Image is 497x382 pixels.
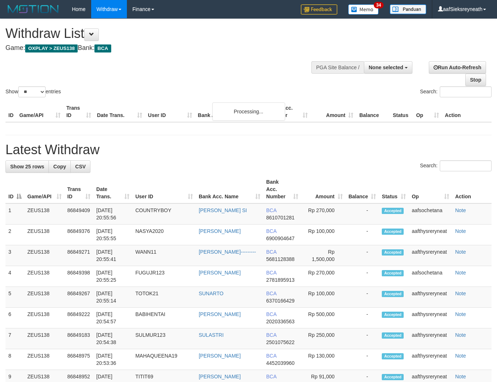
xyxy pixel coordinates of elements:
img: MOTION_logo.png [5,4,61,15]
span: Accepted [382,374,404,380]
th: ID [5,101,16,122]
a: Note [455,374,466,379]
span: BCA [266,332,276,338]
th: Trans ID: activate to sort column ascending [65,175,94,203]
td: ZEUS138 [24,308,65,328]
span: Copy 6370166429 to clipboard [266,298,295,304]
td: 8 [5,349,24,370]
a: Note [455,311,466,317]
td: - [346,203,379,225]
span: CSV [75,164,86,169]
td: 7 [5,328,24,349]
a: Note [455,291,466,296]
td: [DATE] 20:55:25 [93,266,132,287]
h1: Withdraw List [5,26,324,41]
td: - [346,245,379,266]
span: Accepted [382,229,404,235]
span: Copy 2020336563 to clipboard [266,319,295,324]
td: ZEUS138 [24,245,65,266]
span: Accepted [382,312,404,318]
td: 2 [5,225,24,245]
th: User ID [145,101,195,122]
td: 86849222 [65,308,94,328]
a: Stop [465,74,486,86]
input: Search: [440,160,492,171]
div: Processing... [212,102,285,121]
td: aafthysreryneat [409,225,452,245]
h4: Game: Bank: [5,44,324,52]
th: Date Trans.: activate to sort column ascending [93,175,132,203]
span: Copy 8610701281 to clipboard [266,215,295,221]
th: Op: activate to sort column ascending [409,175,452,203]
td: COUNTRYBOY [132,203,196,225]
a: SUNARTO [199,291,224,296]
span: BCA [266,374,276,379]
a: [PERSON_NAME] [199,353,241,359]
a: [PERSON_NAME] [199,270,241,276]
a: CSV [70,160,90,173]
td: Rp 100,000 [301,225,346,245]
span: Accepted [382,270,404,276]
th: Game/API [16,101,63,122]
td: Rp 100,000 [301,287,346,308]
td: 86849376 [65,225,94,245]
td: WANN11 [132,245,196,266]
a: Note [455,207,466,213]
span: BCA [266,207,276,213]
td: - [346,225,379,245]
span: Copy 2781895913 to clipboard [266,277,295,283]
th: Date Trans. [94,101,145,122]
td: - [346,266,379,287]
a: Note [455,332,466,338]
span: BCA [266,291,276,296]
th: Bank Acc. Name: activate to sort column ascending [196,175,263,203]
label: Search: [420,160,492,171]
td: FUGUJR123 [132,266,196,287]
td: NASYA2020 [132,225,196,245]
td: 86849271 [65,245,94,266]
td: 86849267 [65,287,94,308]
td: 5 [5,287,24,308]
td: ZEUS138 [24,203,65,225]
th: Action [452,175,492,203]
th: Amount: activate to sort column ascending [301,175,346,203]
td: 1 [5,203,24,225]
td: Rp 500,000 [301,308,346,328]
td: aafthysreryneat [409,287,452,308]
span: Copy 5681128388 to clipboard [266,256,295,262]
label: Show entries [5,86,61,97]
td: 4 [5,266,24,287]
th: Balance [356,101,390,122]
a: Run Auto-Refresh [429,61,486,74]
td: Rp 1,500,000 [301,245,346,266]
td: [DATE] 20:54:57 [93,308,132,328]
td: BABIHENTAI [132,308,196,328]
td: Rp 270,000 [301,203,346,225]
a: [PERSON_NAME] SI [199,207,247,213]
th: Amount [311,101,356,122]
th: Bank Acc. Number [265,101,311,122]
a: [PERSON_NAME]--------- [199,249,256,255]
td: 86849183 [65,328,94,349]
span: Copy 2501075622 to clipboard [266,339,295,345]
span: Accepted [382,249,404,256]
span: Accepted [382,208,404,214]
span: Accepted [382,291,404,297]
td: ZEUS138 [24,349,65,370]
th: ID: activate to sort column descending [5,175,24,203]
img: panduan.png [390,4,426,14]
span: 34 [374,2,384,8]
a: Note [455,270,466,276]
button: None selected [364,61,412,74]
h1: Latest Withdraw [5,143,492,157]
span: Copy 4452039960 to clipboard [266,360,295,366]
td: - [346,349,379,370]
span: OXPLAY > ZEUS138 [25,44,78,52]
a: Show 25 rows [5,160,49,173]
td: aafthysreryneat [409,245,452,266]
span: Accepted [382,353,404,359]
span: BCA [266,353,276,359]
td: Rp 270,000 [301,266,346,287]
td: [DATE] 20:53:36 [93,349,132,370]
td: 86848975 [65,349,94,370]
